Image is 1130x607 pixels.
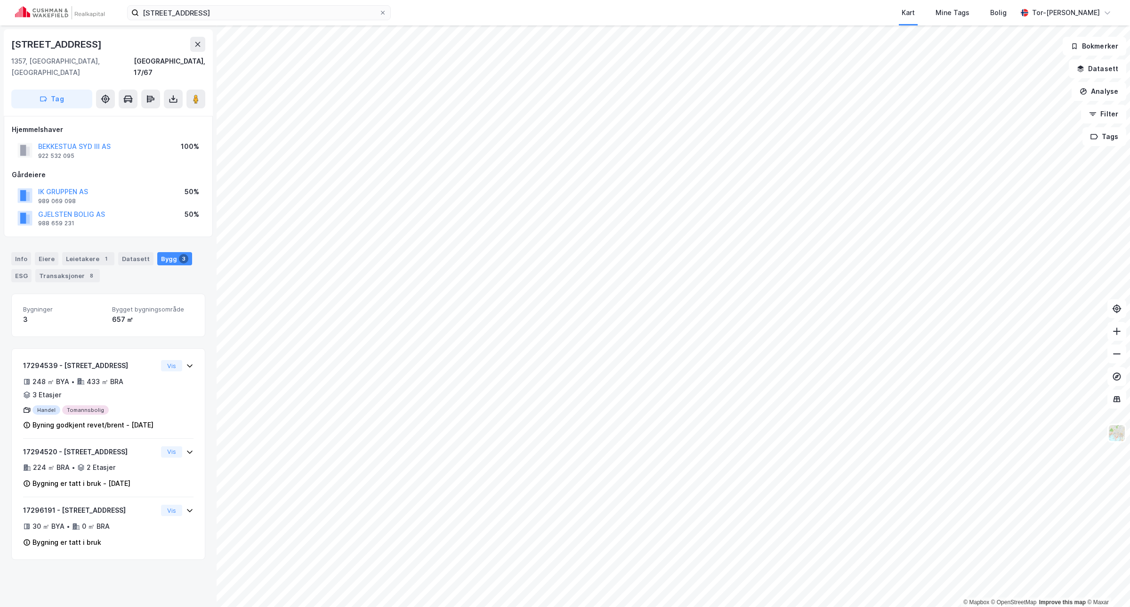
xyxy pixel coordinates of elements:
div: 922 532 095 [38,152,74,160]
div: 50% [185,186,199,197]
div: Kontrollprogram for chat [1083,562,1130,607]
div: 248 ㎡ BYA [32,376,69,387]
button: Tags [1082,127,1126,146]
button: Vis [161,505,182,516]
div: Bygning er tatt i bruk [32,537,101,548]
div: 100% [181,141,199,152]
div: • [66,523,70,530]
div: [GEOGRAPHIC_DATA], 17/67 [134,56,205,78]
div: Bygning er tatt i bruk - [DATE] [32,478,130,489]
div: Leietakere [62,252,114,265]
div: 433 ㎡ BRA [87,376,123,387]
div: Datasett [118,252,153,265]
button: Vis [161,360,182,371]
span: Bygget bygningsområde [112,305,194,313]
a: Improve this map [1039,599,1086,606]
div: 657 ㎡ [112,314,194,325]
button: Tag [11,90,92,108]
div: Gårdeiere [12,169,205,180]
div: 224 ㎡ BRA [33,462,70,473]
div: 0 ㎡ BRA [82,521,110,532]
div: Tor-[PERSON_NAME] [1032,7,1100,18]
div: Eiere [35,252,58,265]
button: Analyse [1072,82,1126,101]
span: Bygninger [23,305,105,313]
div: Kart [902,7,915,18]
div: Transaksjoner [35,269,100,282]
iframe: Chat Widget [1083,562,1130,607]
div: Hjemmelshaver [12,124,205,135]
button: Vis [161,446,182,458]
input: Søk på adresse, matrikkel, gårdeiere, leietakere eller personer [139,6,379,20]
div: Bygg [157,252,192,265]
img: Z [1108,424,1126,442]
div: Bolig [990,7,1007,18]
div: Byning godkjent revet/brent - [DATE] [32,419,153,431]
div: 17296191 - [STREET_ADDRESS] [23,505,157,516]
div: 2 Etasjer [87,462,115,473]
div: 50% [185,209,199,220]
button: Bokmerker [1063,37,1126,56]
div: Mine Tags [936,7,969,18]
div: 17294539 - [STREET_ADDRESS] [23,360,157,371]
div: Info [11,252,31,265]
div: • [72,464,75,471]
div: 30 ㎡ BYA [32,521,65,532]
img: cushman-wakefield-realkapital-logo.202ea83816669bd177139c58696a8fa1.svg [15,6,105,19]
div: 1357, [GEOGRAPHIC_DATA], [GEOGRAPHIC_DATA] [11,56,134,78]
div: 17294520 - [STREET_ADDRESS] [23,446,157,458]
div: 3 Etasjer [32,389,61,401]
div: [STREET_ADDRESS] [11,37,104,52]
div: • [71,378,75,386]
div: 988 659 231 [38,220,74,227]
div: 1 [101,254,111,263]
div: 8 [87,271,96,280]
div: 3 [23,314,105,325]
a: Mapbox [963,599,989,606]
button: Filter [1081,105,1126,123]
button: Datasett [1069,59,1126,78]
a: OpenStreetMap [991,599,1037,606]
div: 3 [179,254,188,263]
div: 989 069 098 [38,197,76,205]
div: ESG [11,269,32,282]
